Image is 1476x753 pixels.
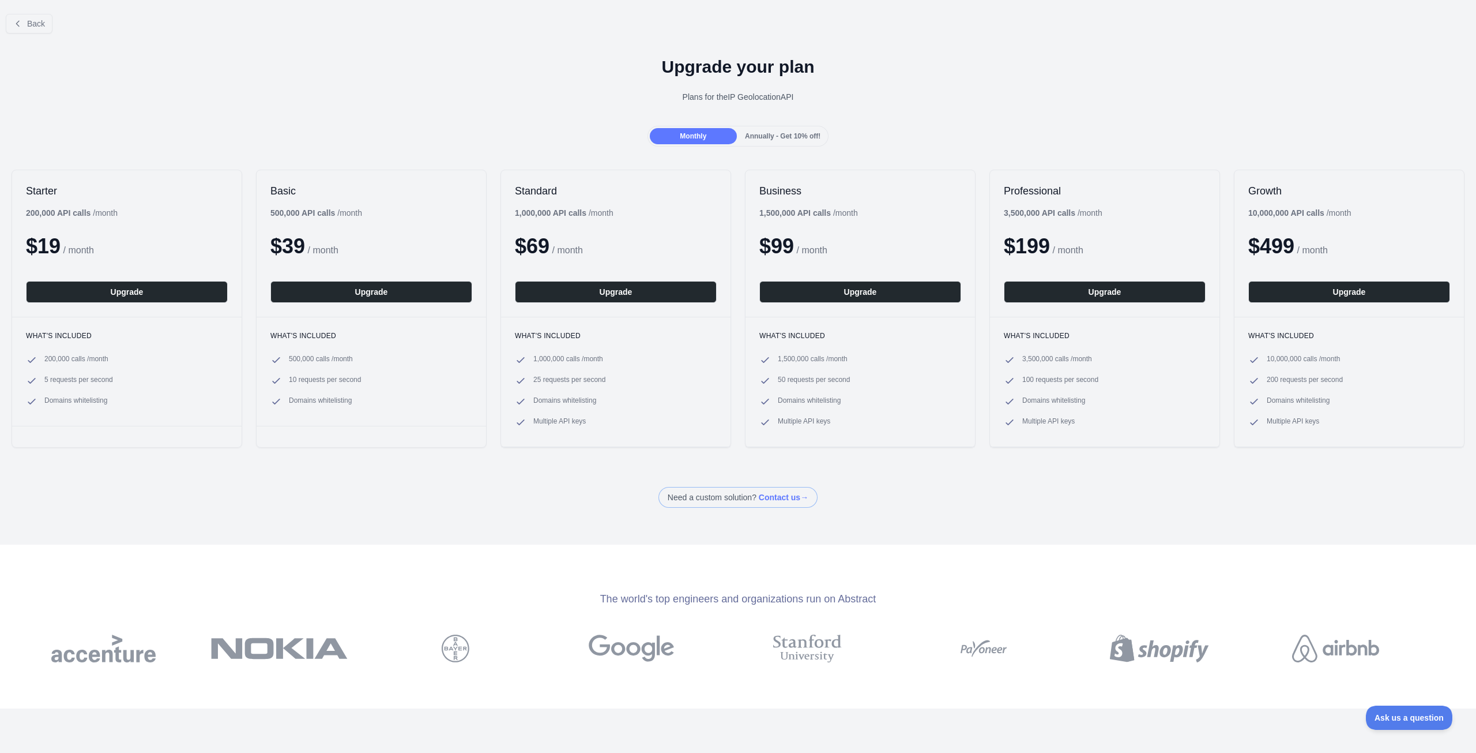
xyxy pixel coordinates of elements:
[1004,207,1102,219] div: / month
[759,234,794,258] span: $ 99
[515,184,717,198] h2: Standard
[515,207,613,219] div: / month
[1004,184,1206,198] h2: Professional
[1366,706,1453,730] iframe: Toggle Customer Support
[1004,234,1050,258] span: $ 199
[759,207,858,219] div: / month
[1004,208,1075,218] b: 3,500,000 API calls
[759,208,831,218] b: 1,500,000 API calls
[759,184,961,198] h2: Business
